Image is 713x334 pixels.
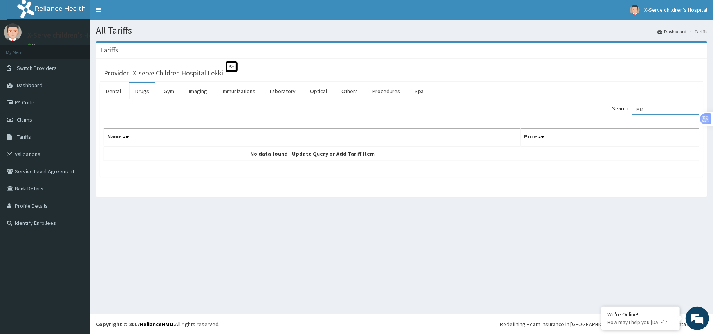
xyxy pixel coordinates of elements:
[128,4,147,23] div: Minimize live chat window
[96,25,707,36] h1: All Tariffs
[129,83,155,99] a: Drugs
[157,83,181,99] a: Gym
[612,103,699,115] label: Search:
[408,83,430,99] a: Spa
[17,82,42,89] span: Dashboard
[366,83,406,99] a: Procedures
[27,43,46,48] a: Online
[14,39,32,59] img: d_794563401_company_1708531726252_794563401
[632,103,699,115] input: Search:
[304,83,333,99] a: Optical
[17,65,57,72] span: Switch Providers
[182,83,213,99] a: Imaging
[521,129,699,147] th: Price
[17,116,32,123] span: Claims
[657,28,686,35] a: Dashboard
[45,99,108,178] span: We're online!
[215,83,262,99] a: Immunizations
[100,83,127,99] a: Dental
[264,83,302,99] a: Laboratory
[644,6,707,13] span: X-Serve children's Hospital
[607,319,674,326] p: How may I help you today?
[630,5,640,15] img: User Image
[226,61,238,72] span: St
[17,133,31,140] span: Tariffs
[96,321,175,328] strong: Copyright © 2017 .
[104,70,223,77] h3: Provider - X-serve Children Hospital Lekki
[104,129,521,147] th: Name
[335,83,364,99] a: Others
[41,44,132,54] div: Chat with us now
[100,47,118,54] h3: Tariffs
[90,314,713,334] footer: All rights reserved.
[140,321,173,328] a: RelianceHMO
[687,28,707,35] li: Tariffs
[27,32,110,39] p: X-Serve children's Hospital
[500,320,707,328] div: Redefining Heath Insurance in [GEOGRAPHIC_DATA] using Telemedicine and Data Science!
[4,214,149,241] textarea: Type your message and hit 'Enter'
[607,311,674,318] div: We're Online!
[104,146,521,161] td: No data found - Update Query or Add Tariff Item
[4,23,22,41] img: User Image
